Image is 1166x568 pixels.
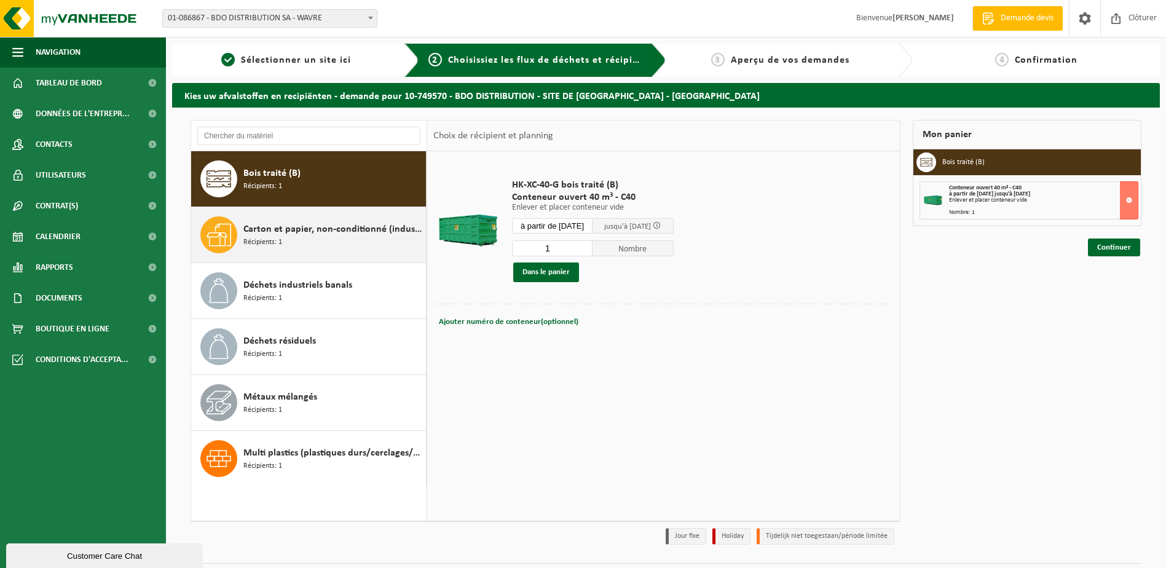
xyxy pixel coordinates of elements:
[949,197,1138,203] div: Enlever et placer conteneur vide
[178,53,395,68] a: 1Sélectionner un site ici
[512,179,674,191] span: HK-XC-40-G bois traité (B)
[241,55,351,65] span: Sélectionner un site ici
[439,318,578,326] span: Ajouter numéro de conteneur(optionnel)
[243,237,282,248] span: Récipients: 1
[191,431,427,486] button: Multi plastics (plastiques durs/cerclages/EPS/film naturel/film mélange/PMC) Récipients: 1
[1015,55,1077,65] span: Confirmation
[36,283,82,314] span: Documents
[163,10,377,27] span: 01-086867 - BDO DISTRIBUTION SA - WAVRE
[604,223,651,231] span: jusqu'à [DATE]
[972,6,1063,31] a: Demande devis
[243,334,316,349] span: Déchets résiduels
[757,528,894,545] li: Tijdelijk niet toegestaan/période limitée
[428,53,442,66] span: 2
[666,528,706,545] li: Jour fixe
[36,129,73,160] span: Contacts
[512,218,593,234] input: Sélectionnez date
[593,240,674,256] span: Nombre
[998,12,1057,25] span: Demande devis
[731,55,849,65] span: Aperçu de vos demandes
[191,263,427,319] button: Déchets industriels banals Récipients: 1
[243,404,282,416] span: Récipients: 1
[438,314,580,331] button: Ajouter numéro de conteneur(optionnel)
[36,37,81,68] span: Navigation
[36,221,81,252] span: Calendrier
[512,191,674,203] span: Conteneur ouvert 40 m³ - C40
[243,181,282,192] span: Récipients: 1
[243,166,301,181] span: Bois traité (B)
[243,349,282,360] span: Récipients: 1
[949,184,1022,191] span: Conteneur ouvert 40 m³ - C40
[949,210,1138,216] div: Nombre: 1
[36,191,78,221] span: Contrat(s)
[191,207,427,263] button: Carton et papier, non-conditionné (industriel) Récipients: 1
[448,55,653,65] span: Choisissiez les flux de déchets et récipients
[512,203,674,212] p: Enlever et placer conteneur vide
[513,262,579,282] button: Dans le panier
[162,9,377,28] span: 01-086867 - BDO DISTRIBUTION SA - WAVRE
[712,528,750,545] li: Holiday
[197,127,420,145] input: Chercher du matériel
[995,53,1009,66] span: 4
[243,460,282,472] span: Récipients: 1
[1088,239,1140,256] a: Continuer
[243,278,352,293] span: Déchets industriels banals
[36,314,109,344] span: Boutique en ligne
[36,98,130,129] span: Données de l'entrepr...
[221,53,235,66] span: 1
[711,53,725,66] span: 3
[243,390,317,404] span: Métaux mélangés
[36,160,86,191] span: Utilisateurs
[949,191,1030,197] strong: à partir de [DATE] jusqu'à [DATE]
[243,222,423,237] span: Carton et papier, non-conditionné (industriel)
[36,252,73,283] span: Rapports
[913,120,1141,149] div: Mon panier
[243,293,282,304] span: Récipients: 1
[172,83,1160,107] h2: Kies uw afvalstoffen en recipiënten - demande pour 10-749570 - BDO DISTRIBUTION - SITE DE [GEOGRA...
[191,319,427,375] button: Déchets résiduels Récipients: 1
[36,68,102,98] span: Tableau de bord
[36,344,128,375] span: Conditions d'accepta...
[191,375,427,431] button: Métaux mélangés Récipients: 1
[427,120,559,151] div: Choix de récipient et planning
[892,14,954,23] strong: [PERSON_NAME]
[243,446,423,460] span: Multi plastics (plastiques durs/cerclages/EPS/film naturel/film mélange/PMC)
[942,152,985,172] h3: Bois traité (B)
[191,151,427,207] button: Bois traité (B) Récipients: 1
[6,541,205,568] iframe: chat widget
